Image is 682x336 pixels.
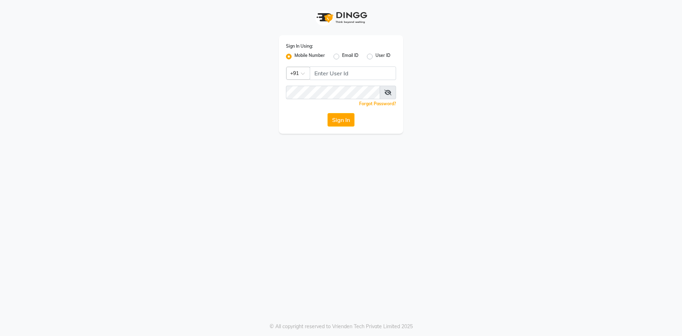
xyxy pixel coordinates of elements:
label: Mobile Number [294,52,325,61]
button: Sign In [328,113,354,127]
label: User ID [375,52,390,61]
label: Sign In Using: [286,43,313,49]
input: Username [286,86,380,99]
img: logo1.svg [313,7,369,28]
a: Forgot Password? [359,101,396,106]
input: Username [310,66,396,80]
label: Email ID [342,52,358,61]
